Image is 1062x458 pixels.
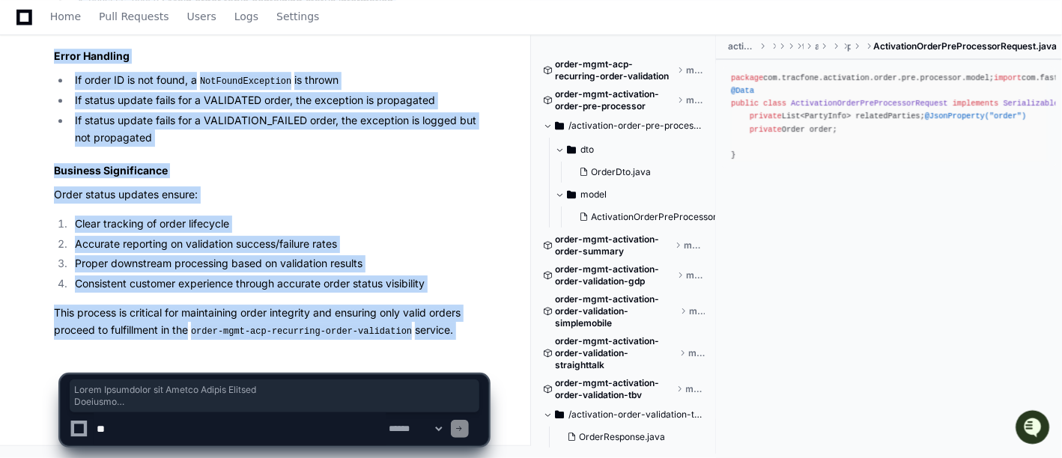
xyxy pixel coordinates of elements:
[567,186,576,204] svg: Directory
[187,12,216,21] span: Users
[763,99,786,108] span: class
[873,40,1058,52] span: ActivationOrderPreProcessorRequest.java
[573,207,720,228] button: ActivationOrderPreProcessorRequest.java
[1014,409,1055,449] iframe: Open customer support
[106,156,181,168] a: Powered byPylon
[555,263,674,287] span: order-mgmt-activation-order-validation-gdp
[54,186,488,204] p: Order status updates ensure:
[51,112,246,126] div: Start new chat
[925,112,1027,121] span: @JsonProperty("order")
[728,40,757,52] span: activation-order-pre-processor
[99,12,169,21] span: Pull Requests
[555,58,674,82] span: order-mgmt-acp-recurring-order-validation
[689,305,705,317] span: master
[802,40,804,52] span: tracfone
[255,116,273,134] button: Start new chat
[276,12,319,21] span: Settings
[791,99,947,108] span: ActivationOrderPreProcessorRequest
[234,12,258,21] span: Logs
[15,60,273,84] div: Welcome
[74,384,475,408] span: Lorem Ipsumdolor sit Ametco Adipis Elitsed Doeiusmo Tem incid utlaboreet dolorem aliquaen admin v...
[816,40,819,52] span: activation
[555,183,717,207] button: model
[70,275,488,293] li: Consistent customer experience through accurate order status visibility
[197,75,294,88] code: NotFoundException
[591,166,651,178] span: OrderDto.java
[731,86,754,95] span: @Data
[731,73,763,82] span: package
[555,138,717,162] button: dto
[591,211,771,223] span: ActivationOrderPreProcessorRequest.java
[70,72,488,90] li: If order ID is not found, a is thrown
[580,144,594,156] span: dto
[684,239,705,251] span: master
[70,255,488,272] li: Proper downstream processing based on validation results
[555,233,672,257] span: order-mgmt-activation-order-summary
[731,99,759,108] span: public
[555,293,677,329] span: order-mgmt-activation-order-validation-simplemobile
[750,125,782,134] span: private
[15,15,45,45] img: PlayerZero
[70,112,488,147] li: If status update fails for a VALIDATION_FAILED order, the exception is logged but not propagated
[953,99,999,108] span: implements
[70,92,488,109] li: If status update fails for a VALIDATED order, the exception is propagated
[543,114,705,138] button: /activation-order-pre-processor/src/main/java/com/tracfone/activation/order/pre/processor
[15,112,42,138] img: 1756235613930-3d25f9e4-fa56-45dd-b3ad-e072dfbd1548
[555,335,676,371] span: order-mgmt-activation-order-validation-straighttalk
[70,236,488,253] li: Accurate reporting on validation success/failure rates
[567,141,576,159] svg: Directory
[188,325,415,338] code: order-mgmt-acp-recurring-order-validation
[580,189,607,201] span: model
[54,305,488,339] p: This process is critical for maintaining order integrity and ensuring only valid orders proceed t...
[750,112,782,121] span: private
[50,12,81,21] span: Home
[847,40,851,52] span: processor
[70,216,488,233] li: Clear tracking of order lifecycle
[994,73,1022,82] span: import
[54,49,488,64] h2: Error Handling
[555,88,674,112] span: order-mgmt-activation-order-pre-processor
[686,94,705,106] span: master
[51,126,217,138] div: We're offline, but we'll be back soon!
[149,157,181,168] span: Pylon
[555,117,564,135] svg: Directory
[54,163,488,178] h2: Business Significance
[686,269,705,281] span: master
[688,347,705,359] span: master
[573,162,708,183] button: OrderDto.java
[686,64,705,76] span: master
[731,72,1047,162] div: com.tracfone.activation.order.pre.processor.model; com.fasterxml.[PERSON_NAME].annotation.JsonInc...
[1004,99,1059,108] span: Serializable
[568,120,705,132] span: /activation-order-pre-processor/src/main/java/com/tracfone/activation/order/pre/processor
